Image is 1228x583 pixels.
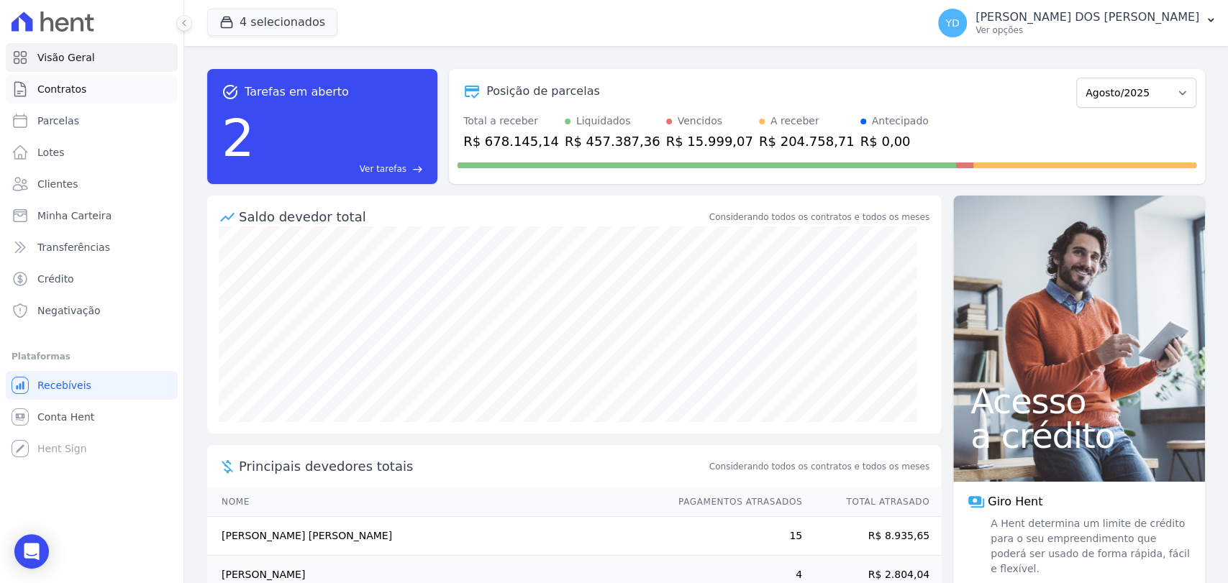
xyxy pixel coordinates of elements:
[37,145,65,160] span: Lotes
[988,493,1042,510] span: Giro Hent
[14,534,49,569] div: Open Intercom Messenger
[37,177,78,191] span: Clientes
[222,101,255,175] div: 2
[37,50,95,65] span: Visão Geral
[12,348,172,365] div: Plataformas
[970,418,1188,453] span: a crédito
[37,114,79,128] span: Parcelas
[975,24,1199,36] p: Ver opções
[770,114,819,129] div: A receber
[360,162,406,175] span: Ver tarefas
[37,208,112,223] span: Minha Carteira
[6,201,178,230] a: Minha Carteira
[239,456,706,476] span: Principais devedores totais
[463,114,559,129] div: Total a receber
[927,3,1228,43] button: YD [PERSON_NAME] DOS [PERSON_NAME] Ver opções
[6,43,178,72] a: Visão Geral
[6,170,178,198] a: Clientes
[207,517,665,556] td: [PERSON_NAME] [PERSON_NAME]
[222,83,239,101] span: task_alt
[37,410,94,424] span: Conta Hent
[37,82,86,96] span: Contratos
[6,296,178,325] a: Negativação
[709,211,929,224] div: Considerando todos os contratos e todos os meses
[666,132,753,151] div: R$ 15.999,07
[6,138,178,167] a: Lotes
[6,403,178,431] a: Conta Hent
[665,487,803,517] th: Pagamentos Atrasados
[37,240,110,254] span: Transferências
[6,75,178,104] a: Contratos
[463,132,559,151] div: R$ 678.145,14
[665,517,803,556] td: 15
[678,114,722,129] div: Vencidos
[759,132,855,151] div: R$ 204.758,71
[970,384,1188,418] span: Acesso
[6,371,178,400] a: Recebíveis
[207,487,665,517] th: Nome
[486,83,600,100] div: Posição de parcelas
[239,207,706,226] div: Saldo devedor total
[207,9,337,36] button: 4 selecionados
[988,516,1191,577] span: A Hent determina um limite de crédito para o seu empreendimento que poderá ser usado de forma ráp...
[975,10,1199,24] p: [PERSON_NAME] DOS [PERSON_NAME]
[37,272,74,286] span: Crédito
[37,303,101,318] span: Negativação
[6,265,178,293] a: Crédito
[37,378,91,393] span: Recebíveis
[245,83,349,101] span: Tarefas em aberto
[260,162,423,175] a: Ver tarefas east
[709,460,929,473] span: Considerando todos os contratos e todos os meses
[6,106,178,135] a: Parcelas
[860,132,929,151] div: R$ 0,00
[412,164,423,175] span: east
[565,132,660,151] div: R$ 457.387,36
[576,114,631,129] div: Liquidados
[803,517,941,556] td: R$ 8.935,65
[945,18,959,28] span: YD
[6,233,178,262] a: Transferências
[803,487,941,517] th: Total Atrasado
[872,114,929,129] div: Antecipado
